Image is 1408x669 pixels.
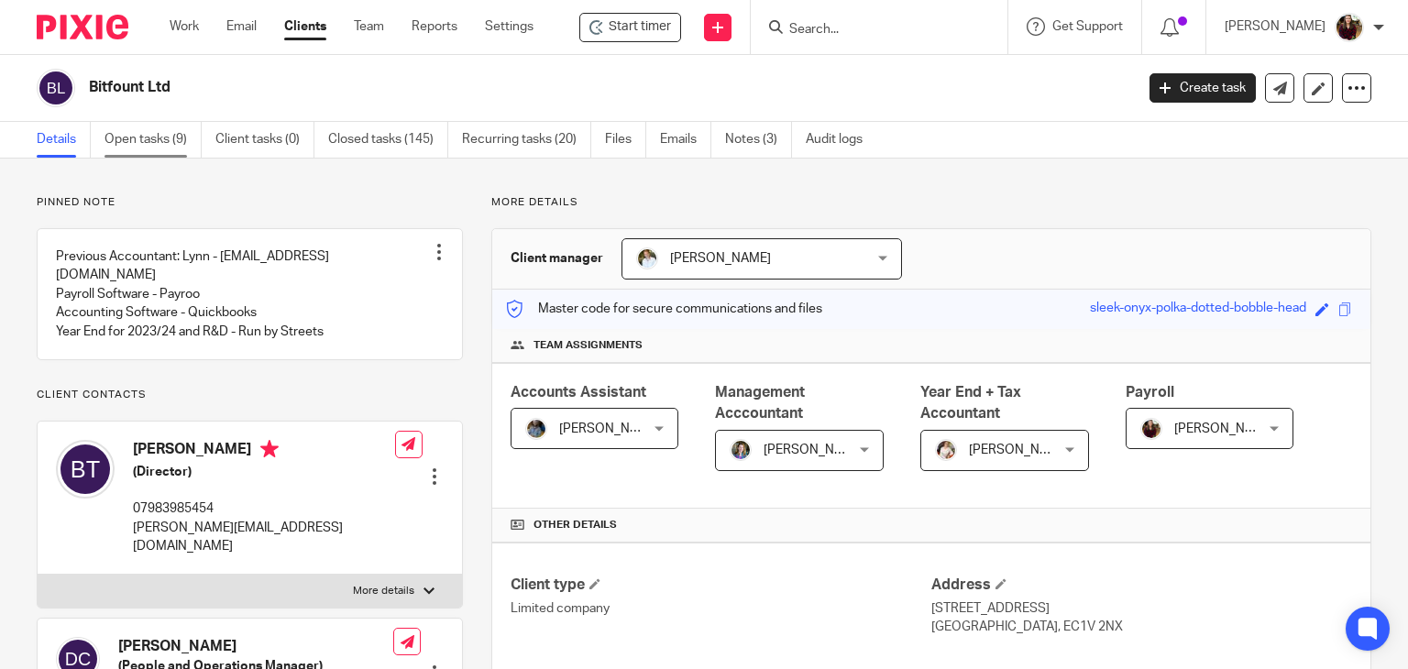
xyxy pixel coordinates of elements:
span: Start timer [609,17,671,37]
a: Details [37,122,91,158]
p: More details [353,584,414,598]
span: [PERSON_NAME] [670,252,771,265]
img: svg%3E [37,69,75,107]
a: Emails [660,122,711,158]
p: [PERSON_NAME][EMAIL_ADDRESS][DOMAIN_NAME] [133,519,395,556]
div: sleek-onyx-polka-dotted-bobble-head [1090,299,1306,320]
p: [STREET_ADDRESS] [931,599,1352,618]
a: Files [605,122,646,158]
span: [PERSON_NAME] [1174,422,1275,435]
p: Master code for secure communications and files [506,300,822,318]
img: MaxAcc_Sep21_ElliDeanPhoto_030.jpg [1335,13,1364,42]
p: Limited company [511,599,931,618]
a: Team [354,17,384,36]
a: Email [226,17,257,36]
img: Jaskaran%20Singh.jpeg [525,418,547,440]
a: Client tasks (0) [215,122,314,158]
a: Clients [284,17,326,36]
h4: [PERSON_NAME] [118,637,393,656]
input: Search [787,22,952,38]
p: 07983985454 [133,499,395,518]
span: Other details [533,518,617,532]
a: Work [170,17,199,36]
span: [PERSON_NAME] [764,444,864,456]
h5: (Director) [133,463,395,481]
h4: Address [931,576,1352,595]
a: Open tasks (9) [104,122,202,158]
div: Bitfount Ltd [579,13,681,42]
p: [GEOGRAPHIC_DATA], EC1V 2NX [931,618,1352,636]
span: Year End + Tax Accountant [920,385,1021,421]
img: 1530183611242%20(1).jpg [730,439,752,461]
img: sarah-royle.jpg [636,247,658,269]
img: Pixie [37,15,128,39]
h2: Bitfount Ltd [89,78,916,97]
h4: [PERSON_NAME] [133,440,395,463]
h3: Client manager [511,249,603,268]
span: Accounts Assistant [511,385,646,400]
span: Management Acccountant [715,385,805,421]
img: Kayleigh%20Henson.jpeg [935,439,957,461]
p: [PERSON_NAME] [1225,17,1325,36]
span: Get Support [1052,20,1123,33]
a: Create task [1149,73,1256,103]
a: Notes (3) [725,122,792,158]
span: Payroll [1126,385,1174,400]
a: Audit logs [806,122,876,158]
h4: Client type [511,576,931,595]
img: MaxAcc_Sep21_ElliDeanPhoto_030.jpg [1140,418,1162,440]
span: Team assignments [533,338,643,353]
img: svg%3E [56,440,115,499]
p: Pinned note [37,195,463,210]
span: [PERSON_NAME] [559,422,660,435]
a: Closed tasks (145) [328,122,448,158]
a: Reports [412,17,457,36]
p: More details [491,195,1371,210]
i: Primary [260,440,279,458]
span: [PERSON_NAME] [969,444,1070,456]
p: Client contacts [37,388,463,402]
a: Settings [485,17,533,36]
a: Recurring tasks (20) [462,122,591,158]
